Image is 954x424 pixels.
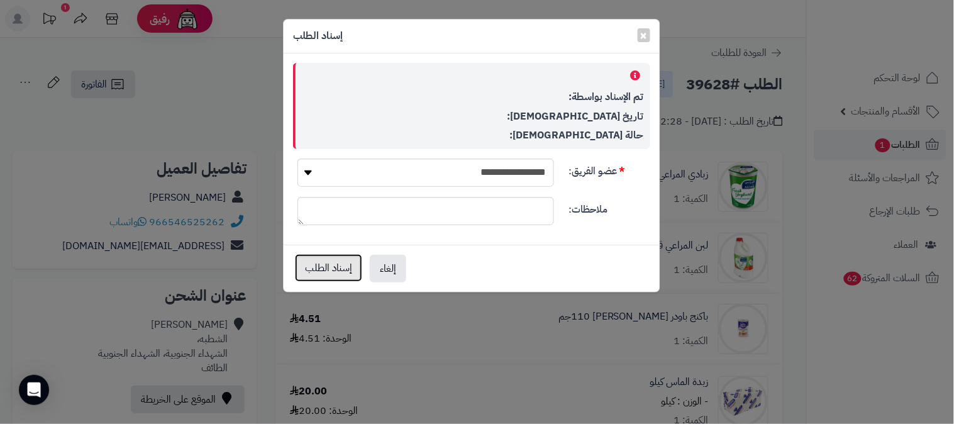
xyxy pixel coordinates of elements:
strong: تاريخ [DEMOGRAPHIC_DATA]: [507,109,644,124]
div: Open Intercom Messenger [19,375,49,405]
strong: حالة [DEMOGRAPHIC_DATA]: [509,128,644,143]
strong: تم الإسناد بواسطة: [569,89,644,104]
button: إسناد الطلب [295,254,362,282]
h4: إسناد الطلب [293,29,343,43]
label: ملاحظات: [563,197,655,217]
label: عضو الفريق: [563,159,655,179]
span: × [640,26,648,45]
button: Close [638,28,650,42]
button: إلغاء [370,255,406,282]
